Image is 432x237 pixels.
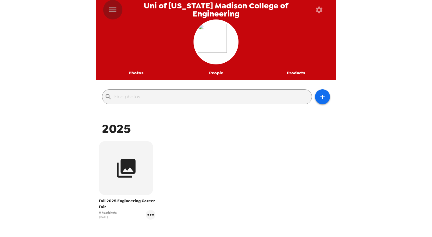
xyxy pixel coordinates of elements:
[102,121,131,137] span: 2025
[99,210,117,215] span: 0 headshots
[114,92,309,102] input: Find photos
[122,2,309,18] span: Uni of [US_STATE] Madison College of Engineering
[198,24,234,60] img: org logo
[99,215,117,219] span: [DATE]
[146,210,155,220] button: gallery menu
[176,66,256,80] button: People
[99,198,155,210] span: Fall 2025 Engineering Career Fair
[96,66,176,80] button: Photos
[256,66,336,80] button: Products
